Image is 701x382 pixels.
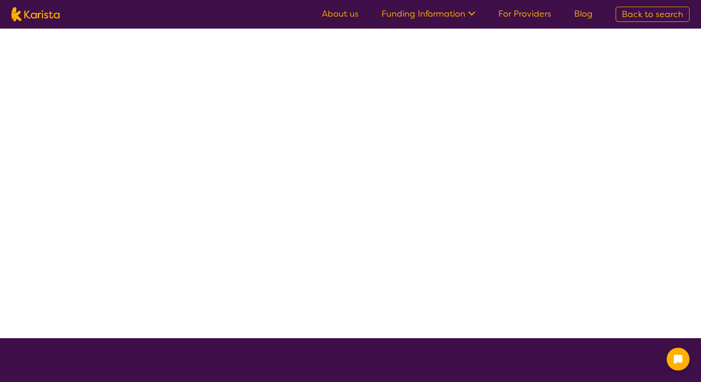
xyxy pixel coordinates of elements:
a: Blog [574,8,593,20]
a: For Providers [498,8,551,20]
a: Back to search [616,7,690,22]
a: About us [322,8,359,20]
img: Karista logo [11,7,60,21]
span: Back to search [622,9,683,20]
a: Funding Information [381,8,475,20]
